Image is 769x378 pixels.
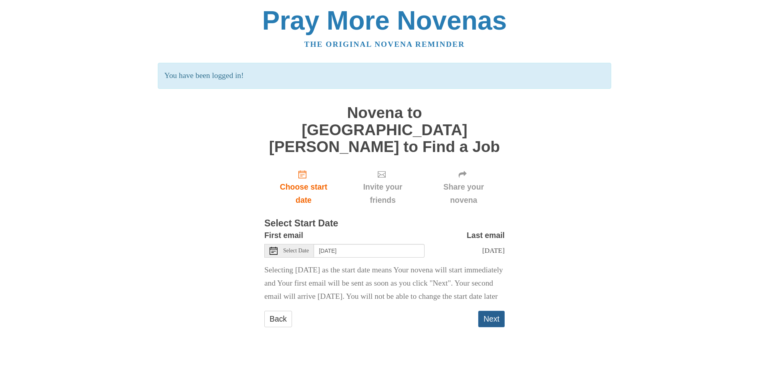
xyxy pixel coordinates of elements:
span: Invite your friends [351,180,415,207]
p: You have been logged in! [158,63,611,89]
p: Selecting [DATE] as the start date means Your novena will start immediately and Your first email ... [264,264,505,303]
div: Click "Next" to confirm your start date first. [343,163,423,211]
a: The original novena reminder [304,40,465,48]
span: [DATE] [482,246,505,254]
input: Use the arrow keys to pick a date [314,244,425,258]
a: Back [264,311,292,327]
h3: Select Start Date [264,218,505,229]
a: Choose start date [264,163,343,211]
label: Last email [467,229,505,242]
h1: Novena to [GEOGRAPHIC_DATA][PERSON_NAME] to Find a Job [264,104,505,156]
span: Choose start date [272,180,335,207]
label: First email [264,229,303,242]
span: Share your novena [431,180,497,207]
div: Click "Next" to confirm your start date first. [423,163,505,211]
span: Select Date [283,248,309,254]
a: Pray More Novenas [262,6,507,35]
button: Next [478,311,505,327]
